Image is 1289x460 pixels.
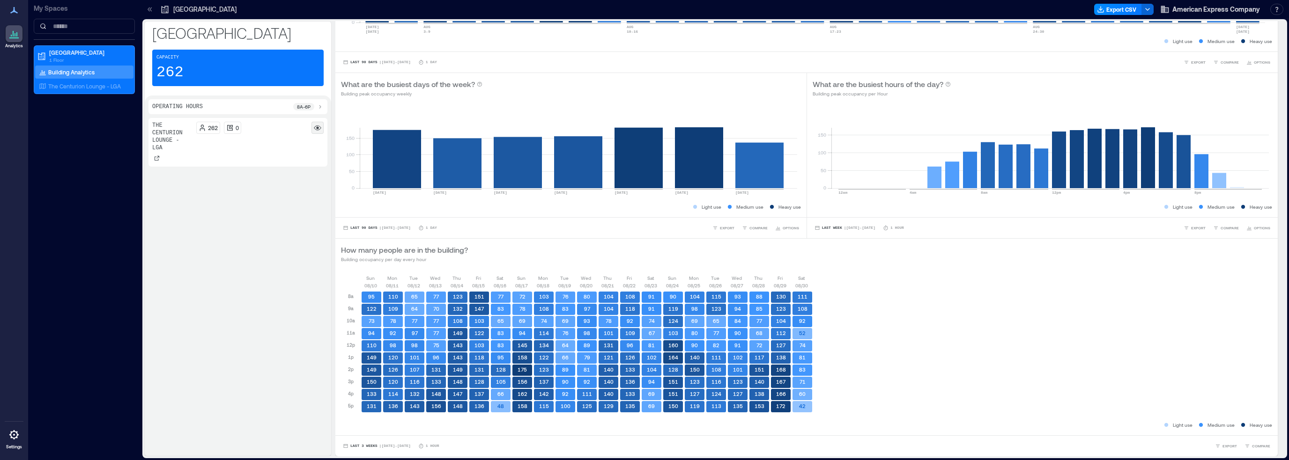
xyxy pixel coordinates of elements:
text: 94 [734,306,741,312]
text: AUG [423,25,430,29]
p: Thu [754,274,763,282]
text: 17-23 [830,29,841,34]
button: Export CSV [1094,4,1142,15]
button: EXPORT [1182,58,1208,67]
p: Medium use [736,203,763,211]
text: 83 [497,306,504,312]
span: EXPORT [1222,443,1237,449]
p: Building occupancy per day every hour [341,256,468,263]
text: 90 [670,293,676,299]
text: 67 [649,330,655,336]
text: 126 [625,354,635,360]
text: 96 [433,354,439,360]
p: Operating Hours [152,103,203,110]
p: 262 [156,63,184,82]
text: 85 [756,306,763,312]
text: 103 [539,293,549,299]
p: 1 Day [426,225,437,231]
tspan: 50 [349,168,355,174]
button: OPTIONS [773,223,801,233]
p: Tue [560,274,569,282]
text: [DATE] [433,190,447,195]
text: 109 [388,306,398,312]
span: OPTIONS [783,225,799,231]
text: 77 [412,318,418,324]
text: 90 [691,342,698,348]
span: EXPORT [1191,59,1206,65]
p: 8a [348,292,354,300]
p: [GEOGRAPHIC_DATA] [152,23,324,42]
text: 118 [474,354,484,360]
text: 101 [733,366,743,372]
text: 150 [367,379,377,385]
p: 10a [347,317,355,324]
text: 3-9 [423,29,430,34]
text: 128 [496,366,506,372]
text: 77 [713,330,719,336]
p: 12p [347,341,355,349]
text: 77 [756,318,763,324]
text: 74 [800,342,806,348]
text: 73 [369,318,375,324]
text: 64 [562,342,569,348]
a: Settings [3,423,25,453]
text: 143 [453,354,463,360]
p: Mon [689,274,699,282]
text: 94 [368,330,375,336]
text: 69 [691,318,698,324]
p: Heavy use [1250,37,1272,45]
text: 111 [711,354,721,360]
text: 103 [474,342,484,348]
text: 72 [756,342,763,348]
p: Sat [496,274,503,282]
p: Mon [387,274,397,282]
span: EXPORT [720,225,734,231]
p: 2p [348,365,354,373]
p: Heavy use [1250,203,1272,211]
p: 08/29 [774,282,786,289]
p: Light use [1173,203,1193,211]
button: Last 90 Days |[DATE]-[DATE] [341,58,413,67]
text: 24-30 [1033,29,1044,34]
tspan: 100 [817,150,826,155]
text: 101 [410,354,420,360]
text: 108 [453,318,463,324]
text: 143 [453,342,463,348]
text: 140 [604,366,614,372]
button: OPTIONS [1245,58,1272,67]
p: 1 Hour [890,225,904,231]
text: 78 [390,318,396,324]
button: EXPORT [1182,223,1208,233]
text: 66 [562,354,569,360]
text: 91 [734,342,741,348]
text: 81 [799,354,806,360]
p: 08/24 [666,282,679,289]
text: 149 [367,366,377,372]
text: 77 [433,293,439,299]
text: [DATE] [554,190,568,195]
text: 4am [910,190,917,195]
text: 8am [981,190,988,195]
text: 119 [668,306,678,312]
text: 80 [691,330,698,336]
button: COMPARE [1243,441,1272,451]
p: 08/10 [364,282,377,289]
text: 134 [539,342,549,348]
text: 74 [649,318,655,324]
text: 81 [584,366,590,372]
p: 08/15 [472,282,485,289]
text: 164 [668,354,678,360]
p: Medium use [1208,203,1235,211]
text: 12pm [1052,190,1061,195]
text: 123 [711,306,721,312]
p: Fri [778,274,783,282]
text: 108 [539,306,549,312]
text: 90 [734,330,741,336]
p: 08/11 [386,282,399,289]
text: 68 [756,330,763,336]
text: AUG [830,25,837,29]
span: OPTIONS [1254,225,1270,231]
text: 81 [648,342,655,348]
text: 121 [604,354,614,360]
text: 126 [388,366,398,372]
